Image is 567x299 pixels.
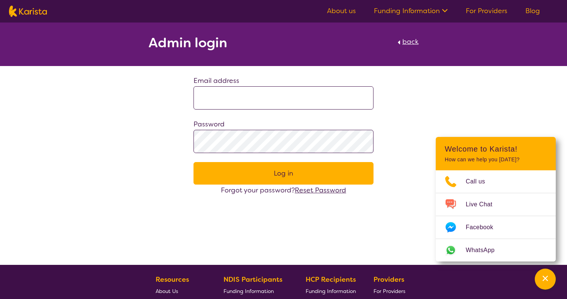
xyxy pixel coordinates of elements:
[156,288,178,294] span: About Us
[306,275,356,284] b: HCP Recipients
[223,288,274,294] span: Funding Information
[373,285,408,297] a: For Providers
[306,288,356,294] span: Funding Information
[295,186,346,195] a: Reset Password
[466,176,494,187] span: Call us
[373,288,405,294] span: For Providers
[445,144,547,153] h2: Welcome to Karista!
[466,6,507,15] a: For Providers
[327,6,356,15] a: About us
[156,285,206,297] a: About Us
[193,76,239,85] label: Email address
[535,269,556,290] button: Channel Menu
[306,285,356,297] a: Funding Information
[373,275,404,284] b: Providers
[223,285,288,297] a: Funding Information
[436,137,556,261] div: Channel Menu
[193,120,225,129] label: Password
[9,6,47,17] img: Karista logo
[436,239,556,261] a: Web link opens in a new tab.
[148,36,227,50] h2: Admin login
[402,37,418,46] span: back
[525,6,540,15] a: Blog
[156,275,189,284] b: Resources
[445,156,547,163] p: How can we help you [DATE]?
[193,162,373,185] button: Log in
[466,199,501,210] span: Live Chat
[374,6,448,15] a: Funding Information
[396,36,418,53] a: back
[436,170,556,261] ul: Choose channel
[466,222,502,233] span: Facebook
[193,185,373,196] div: Forgot your password?
[466,245,504,256] span: WhatsApp
[223,275,282,284] b: NDIS Participants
